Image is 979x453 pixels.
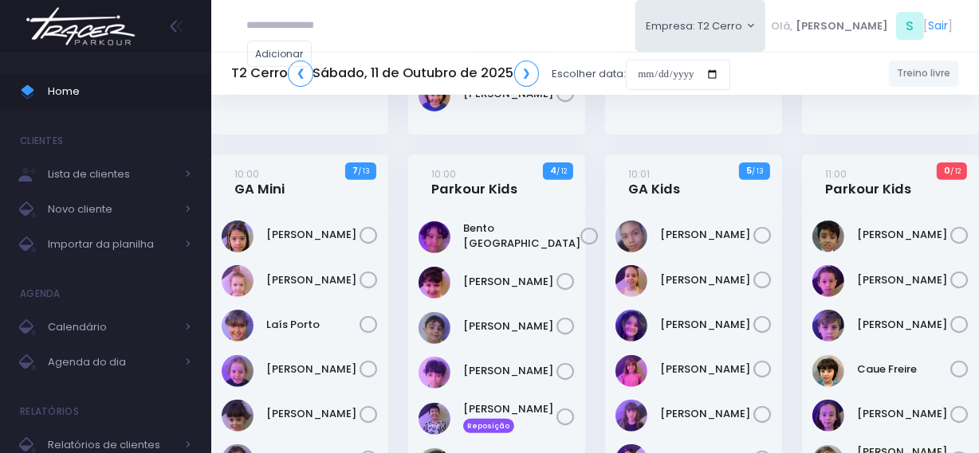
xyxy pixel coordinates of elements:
[463,318,556,334] a: [PERSON_NAME]
[615,400,647,432] img: Laura Pinto Ferrari
[48,317,175,338] span: Calendário
[463,221,580,252] a: Bento [GEOGRAPHIC_DATA]
[222,310,254,342] img: Laís Porto Carreiro
[266,272,360,288] a: [PERSON_NAME]
[628,166,650,182] small: 10:01
[825,166,911,197] a: 11:00Parkour Kids
[222,265,254,297] img: Helena Marins Padua
[48,81,191,102] span: Home
[746,164,752,177] strong: 5
[358,166,370,176] small: / 13
[419,312,450,344] img: Joaquim Reis
[889,61,960,87] a: Treino livre
[628,166,680,197] a: 10:01GA Kids
[812,310,844,342] img: Caetano Fiola da Costa
[222,221,254,252] img: Cora Mathias Melo
[20,396,79,428] h4: Relatórios
[431,166,456,182] small: 10:00
[247,41,313,67] a: Adicionar
[556,166,567,176] small: / 12
[266,317,360,333] a: Laís Porto
[660,361,753,377] a: [PERSON_NAME]
[222,400,254,432] img: Maria Ribeiro Martins
[419,403,450,435] img: Leonardo Arina Scudeller
[615,221,647,252] img: Alice Borges Ribeiro
[48,234,175,255] span: Importar da planilha
[231,56,730,92] div: Escolher data:
[752,166,764,176] small: / 13
[812,400,844,432] img: Joana Sierra Silami
[772,18,793,34] span: Olá,
[857,227,950,243] a: [PERSON_NAME]
[929,18,949,34] a: Sair
[615,265,647,297] img: Athena Torres Longhi
[419,80,450,111] img: Ícaro Torres Longhi
[896,12,924,40] span: S
[234,166,285,197] a: 10:00GA Mini
[463,363,556,379] a: [PERSON_NAME]
[431,166,517,197] a: 10:00Parkour Kids
[660,406,753,422] a: [PERSON_NAME]
[48,352,175,373] span: Agenda do dia
[266,227,360,243] a: [PERSON_NAME]
[765,8,959,44] div: [ ]
[615,310,647,342] img: Brenda Yume Marins Pessoa
[950,166,961,176] small: / 12
[234,166,259,182] small: 10:00
[615,355,647,387] img: Helena rachkorsky
[463,274,556,290] a: [PERSON_NAME]
[419,267,450,299] img: Isabela Araújo Girotto
[550,164,556,177] strong: 4
[857,317,950,333] a: [PERSON_NAME]
[514,61,540,87] a: ❯
[857,361,950,377] a: Caue Freire
[857,272,950,288] a: [PERSON_NAME]
[48,164,175,185] span: Lista de clientes
[796,18,888,34] span: [PERSON_NAME]
[660,227,753,243] a: [PERSON_NAME]
[463,419,514,433] span: Reposição
[812,265,844,297] img: Betina Sierra Silami
[352,164,358,177] strong: 7
[944,164,950,177] strong: 0
[419,221,450,253] img: Bento Brasil Torres
[660,272,753,288] a: [PERSON_NAME]
[857,406,950,422] a: [PERSON_NAME]
[812,355,844,387] img: Caue Freire Kawakami
[660,317,753,333] a: [PERSON_NAME]
[825,166,847,182] small: 11:00
[463,401,556,433] a: [PERSON_NAME] Reposição
[222,355,254,387] img: Maria Alice Sobral
[20,278,61,310] h4: Agenda
[20,125,63,157] h4: Clientes
[419,357,450,389] img: João Rosendo Guerra
[266,406,360,422] a: [PERSON_NAME]
[231,61,539,87] h5: T2 Cerro Sábado, 11 de Outubro de 2025
[48,199,175,220] span: Novo cliente
[812,221,844,252] img: Bernardo de Olivera Santos
[266,361,360,377] a: [PERSON_NAME]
